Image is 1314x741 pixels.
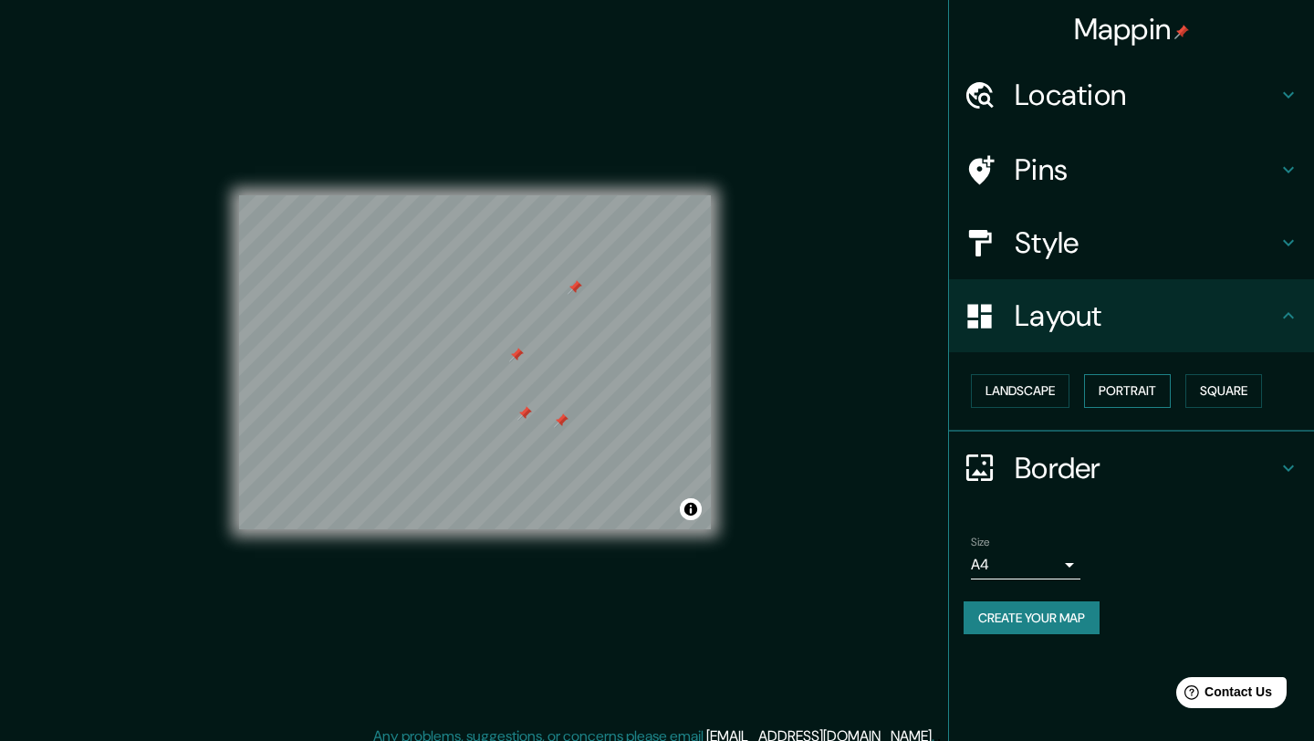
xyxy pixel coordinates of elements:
[1015,297,1277,334] h4: Layout
[949,58,1314,131] div: Location
[971,550,1080,579] div: A4
[1015,77,1277,113] h4: Location
[964,601,1100,635] button: Create your map
[949,279,1314,352] div: Layout
[1185,374,1262,408] button: Square
[949,206,1314,279] div: Style
[1174,25,1189,39] img: pin-icon.png
[1015,151,1277,188] h4: Pins
[680,498,702,520] button: Toggle attribution
[1074,11,1190,47] h4: Mappin
[949,432,1314,505] div: Border
[1015,450,1277,486] h4: Border
[949,133,1314,206] div: Pins
[971,374,1069,408] button: Landscape
[1152,670,1294,721] iframe: Help widget launcher
[971,534,990,549] label: Size
[1084,374,1171,408] button: Portrait
[239,195,711,529] canvas: Map
[1015,224,1277,261] h4: Style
